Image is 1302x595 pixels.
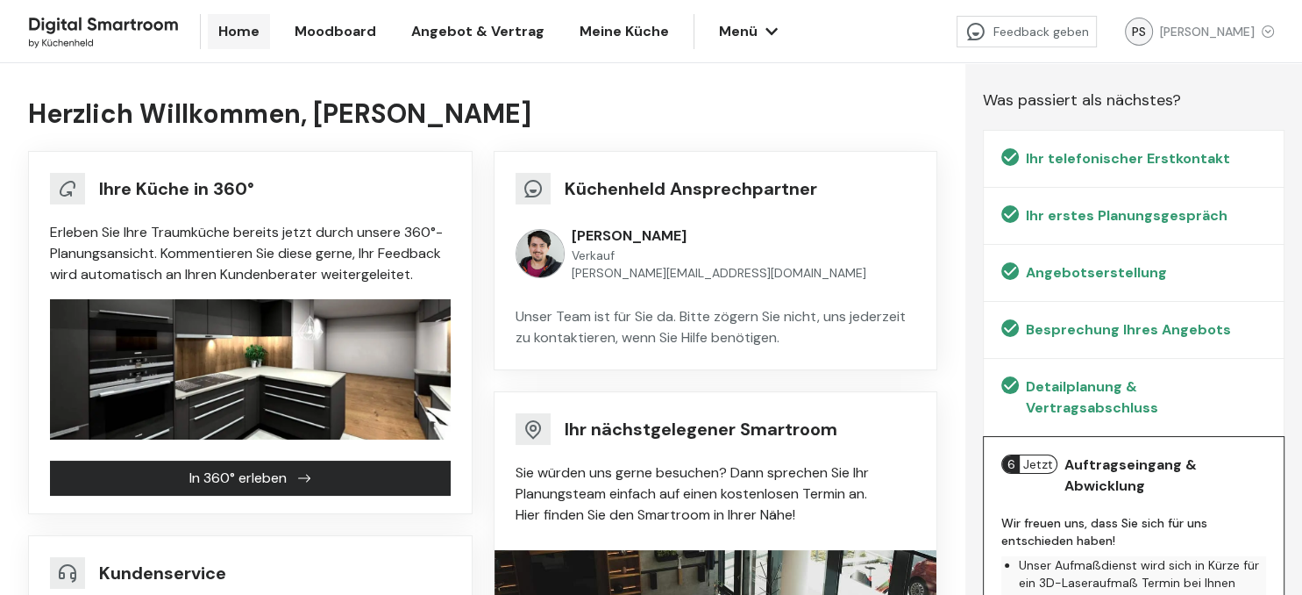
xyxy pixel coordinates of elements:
span: Jetzt [1020,455,1057,473]
button: PS[PERSON_NAME] [1111,14,1288,49]
img: Kuechenheld logo [28,11,179,52]
button: In 360° erleben [50,461,451,496]
div: Sie würden uns gerne besuchen? Dann sprechen Sie Ihr Planungsteam einfach auf einen kostenlosen T... [516,462,916,526]
button: Menü [708,14,786,49]
div: Ihr nächstgelegener Smartroom [565,417,837,441]
span: Moodboard [295,21,376,42]
span: Angebot & Vertrag [411,21,544,42]
div: Was passiert als nächstes? [983,88,1284,112]
strong: [PERSON_NAME] [313,98,531,130]
div: PS [1125,18,1153,46]
a: In 360° erleben [50,469,451,487]
div: Ihr erstes Planungsgespräch [1026,205,1227,226]
div: Auftragseingang & Abwicklung [1064,455,1266,497]
a: [PERSON_NAME][EMAIL_ADDRESS][DOMAIN_NAME] [572,264,866,282]
img: salesperson [516,229,565,278]
a: Home [208,14,270,49]
div: Kundenservice [99,561,226,585]
div: Ihr telefonischer Erstkontakt [1026,148,1230,169]
p: Unser Team ist für Sie da. Bitte zögern Sie nicht, uns jederzeit zu kontaktieren, wenn Sie Hilfe ... [516,306,916,348]
span: Feedback geben [993,23,1089,40]
span: Meine Küche [580,21,669,42]
div: Angebotserstellung [1026,262,1167,283]
div: [PERSON_NAME] [572,226,866,247]
img: Bild [50,299,451,440]
div: [PERSON_NAME] [1160,23,1274,40]
div: Verkauf [572,247,866,282]
div: Küchenheld Ansprechpartner [565,176,817,201]
span: Home [218,21,260,42]
a: Meine Küche [569,14,679,49]
div: Detailplanung & Vertragsabschluss [1026,376,1266,419]
div: Besprechung Ihres Angebots [1026,319,1231,341]
div: Wir freuen uns, dass Sie sich für uns entschieden haben! [1001,514,1266,549]
div: 6 [1002,455,1020,473]
span: In 360° erleben [189,468,287,489]
span: Herzlich Willkommen, [28,97,531,131]
div: Ihre Küche in 360° [99,176,254,201]
a: Moodboard [284,14,387,49]
a: Angebot & Vertrag [401,14,555,49]
div: Erleben Sie Ihre Traumküche bereits jetzt durch unsere 360°-Planungsansicht. Kommentieren Sie die... [50,222,451,285]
